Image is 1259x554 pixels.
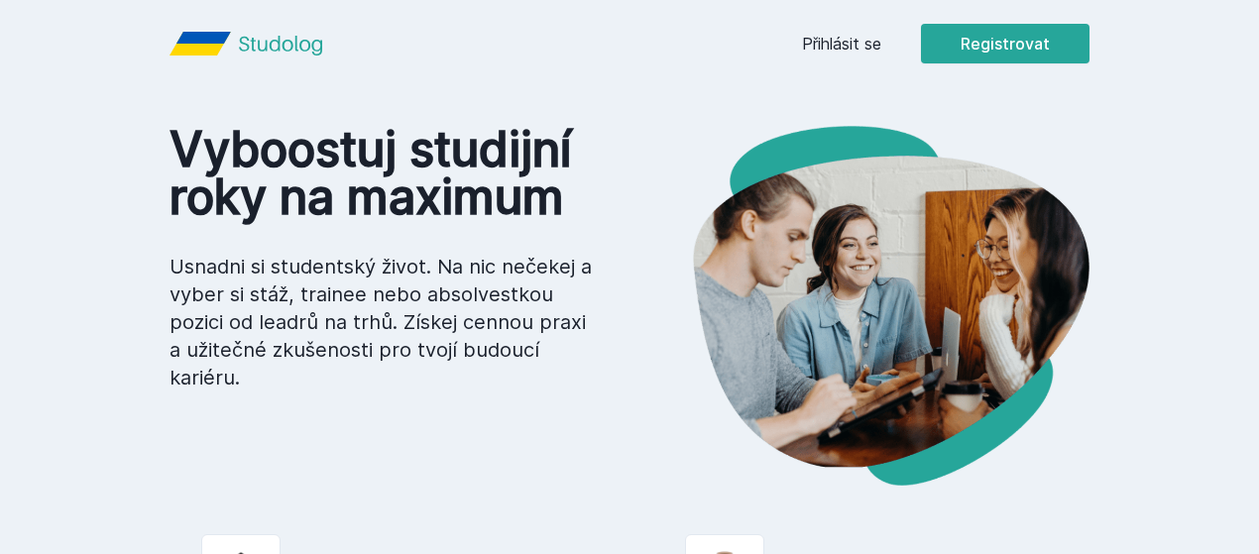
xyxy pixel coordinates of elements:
[170,126,598,221] h1: Vyboostuj studijní roky na maximum
[802,32,881,55] a: Přihlásit se
[170,253,598,391] p: Usnadni si studentský život. Na nic nečekej a vyber si stáž, trainee nebo absolvestkou pozici od ...
[921,24,1089,63] button: Registrovat
[629,126,1089,486] img: hero.png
